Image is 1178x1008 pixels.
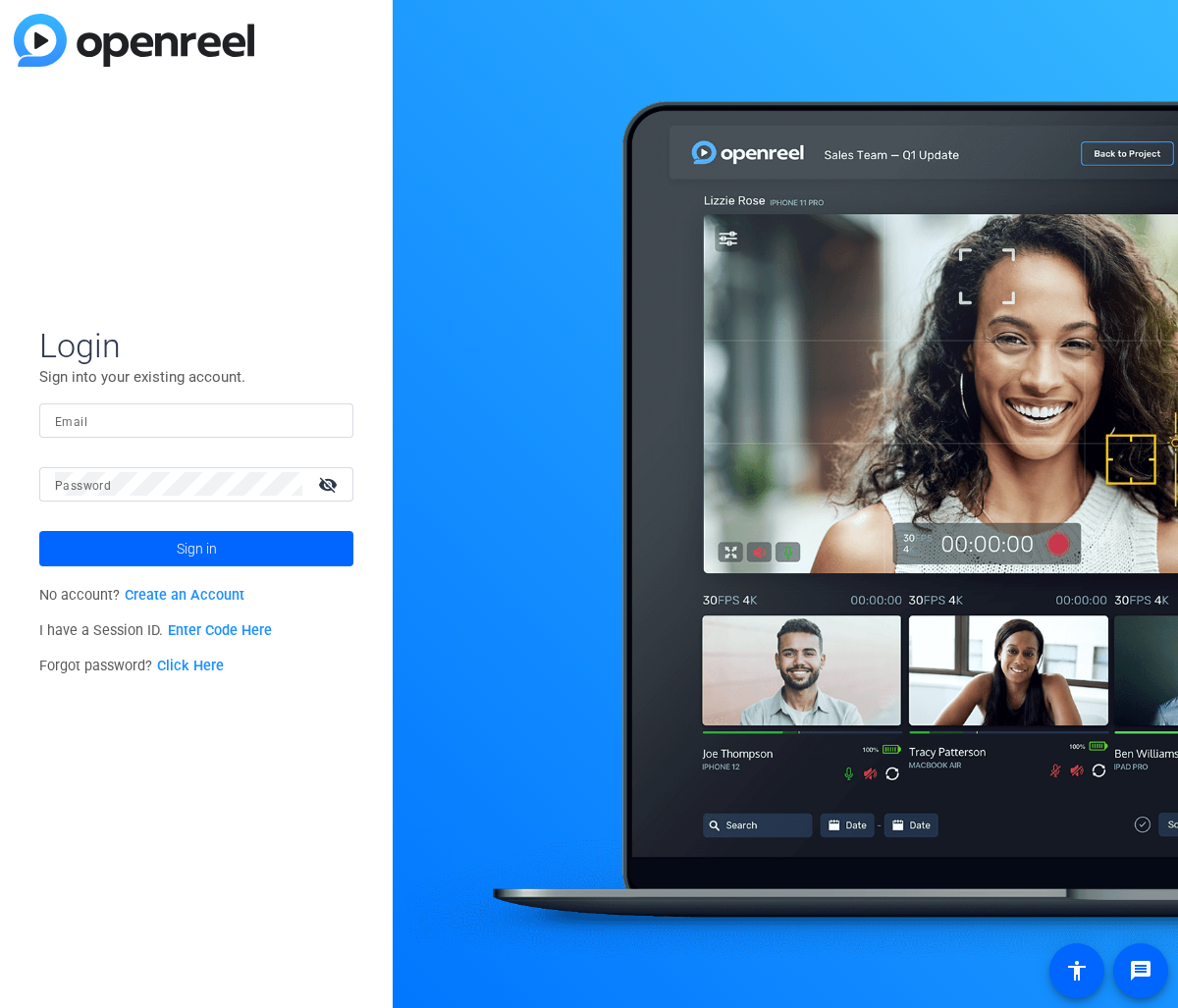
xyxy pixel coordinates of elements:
span: Forgot password? [39,658,224,674]
span: I have a Session ID. [39,622,272,639]
mat-label: Password [55,479,111,493]
input: Enter Email Address [55,408,338,432]
img: blue-gradient.svg [14,14,254,67]
a: Enter Code Here [168,622,272,639]
span: Sign in [177,524,217,573]
mat-icon: message [1129,959,1152,982]
button: Sign in [39,531,353,566]
span: No account? [39,587,244,604]
p: Sign into your existing account. [39,366,353,388]
mat-icon: visibility_off [306,470,353,499]
mat-label: Email [55,415,87,429]
span: Login [39,325,353,366]
mat-icon: accessibility [1065,959,1089,982]
a: Create an Account [125,587,244,604]
a: Click Here [157,658,224,674]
